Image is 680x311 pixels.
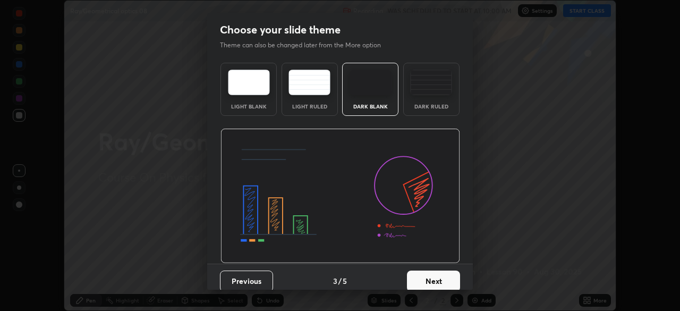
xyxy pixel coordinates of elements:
div: Light Ruled [288,104,331,109]
img: lightTheme.e5ed3b09.svg [228,70,270,95]
div: Dark Blank [349,104,392,109]
img: darkThemeBanner.d06ce4a2.svg [220,129,460,264]
h4: 5 [343,275,347,287]
div: Dark Ruled [410,104,453,109]
h2: Choose your slide theme [220,23,341,37]
img: darkTheme.f0cc69e5.svg [350,70,392,95]
img: lightRuledTheme.5fabf969.svg [288,70,330,95]
h4: / [338,275,342,287]
button: Next [407,271,460,292]
h4: 3 [333,275,337,287]
div: Light Blank [227,104,270,109]
button: Previous [220,271,273,292]
p: Theme can also be changed later from the More option [220,40,392,50]
img: darkRuledTheme.de295e13.svg [410,70,452,95]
